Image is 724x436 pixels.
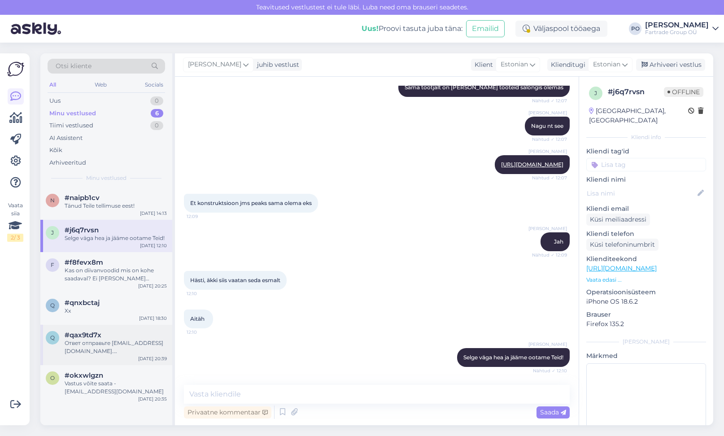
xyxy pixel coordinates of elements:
span: [PERSON_NAME] [528,109,567,116]
div: Klienditugi [547,60,585,70]
span: #j6q7rvsn [65,226,99,234]
span: q [50,302,55,309]
span: Jah [554,238,563,245]
span: j [51,229,54,236]
div: Privaatne kommentaar [184,406,271,419]
div: 6 [151,109,163,118]
button: Emailid [466,20,505,37]
div: [DATE] 14:13 [140,210,167,217]
div: [DATE] 20:39 [138,355,167,362]
span: #naipb1cv [65,194,100,202]
span: Saada [540,408,566,416]
div: 2 / 3 [7,234,23,242]
div: # j6q7rvsn [608,87,664,97]
div: Uus [49,96,61,105]
div: Xx [65,307,167,315]
span: #f8fevx8m [65,258,103,266]
input: Lisa tag [586,158,706,171]
span: n [50,197,55,204]
span: o [50,375,55,381]
span: [PERSON_NAME] [528,341,567,348]
div: Arhiveeri vestlus [636,59,705,71]
div: Ответ отправьте [EMAIL_ADDRESS][DOMAIN_NAME]. [GEOGRAPHIC_DATA] [65,339,167,355]
span: Hästi, äkki siis vaatan seda esmalt [190,277,280,283]
span: Nähtud ✓ 12:07 [532,174,567,181]
div: Vastus võite saata - [EMAIL_ADDRESS][DOMAIN_NAME] [65,379,167,396]
div: 0 [150,121,163,130]
span: [PERSON_NAME] [528,225,567,232]
a: [URL][DOMAIN_NAME] [586,264,657,272]
span: Estonian [501,60,528,70]
p: Kliendi email [586,204,706,214]
span: #qax9td7x [65,331,101,339]
div: [PERSON_NAME] [645,22,709,29]
div: Väljaspool tööaega [515,21,607,37]
div: Fartrade Group OÜ [645,29,709,36]
span: Et konstruktsioon jms peaks sama olema eks [190,200,312,206]
div: [GEOGRAPHIC_DATA], [GEOGRAPHIC_DATA] [589,106,688,125]
span: Nähtud ✓ 12:07 [532,136,567,143]
p: Märkmed [586,351,706,361]
span: Selge väga hea ja jääme ootame Teid! [463,354,563,361]
span: 12:10 [187,290,220,297]
div: Arhiveeritud [49,158,86,167]
div: Tänud Teile tellimuse eest! [65,202,167,210]
span: q [50,334,55,341]
div: Selge väga hea ja jääme ootame Teid! [65,234,167,242]
span: Nähtud ✓ 12:07 [532,97,567,104]
div: Klient [471,60,493,70]
p: Klienditeekond [586,254,706,264]
div: Web [93,79,109,91]
div: Proovi tasuta juba täna: [362,23,462,34]
span: [PERSON_NAME] [528,148,567,155]
div: All [48,79,58,91]
a: [URL][DOMAIN_NAME] [501,161,563,168]
p: Brauser [586,310,706,319]
div: Küsi meiliaadressi [586,214,650,226]
a: [PERSON_NAME]Fartrade Group OÜ [645,22,719,36]
p: Kliendi telefon [586,229,706,239]
div: [DATE] 18:30 [139,315,167,322]
span: #qnxbctaj [65,299,100,307]
div: juhib vestlust [253,60,299,70]
div: [DATE] 20:25 [138,283,167,289]
span: Offline [664,87,703,97]
div: Socials [143,79,165,91]
div: [PERSON_NAME] [586,338,706,346]
div: Kas on diivanvoodid mis on kohe saadaval? Ei [PERSON_NAME] oodata, et [PERSON_NAME]? Kirjutage pa... [65,266,167,283]
span: [PERSON_NAME] [188,60,241,70]
span: #okxwlgzn [65,371,103,379]
span: Otsi kliente [56,61,92,71]
p: Kliendi tag'id [586,147,706,156]
div: 0 [150,96,163,105]
input: Lisa nimi [587,188,696,198]
div: [DATE] 12:10 [140,242,167,249]
p: Firefox 135.2 [586,319,706,329]
div: AI Assistent [49,134,83,143]
div: Tiimi vestlused [49,121,93,130]
span: Nähtud ✓ 12:10 [533,367,567,374]
p: Kliendi nimi [586,175,706,184]
img: Askly Logo [7,61,24,78]
div: PO [629,22,641,35]
span: 12:10 [187,329,220,336]
div: Küsi telefoninumbrit [586,239,659,251]
div: Kõik [49,146,62,155]
p: iPhone OS 18.6.2 [586,297,706,306]
div: Minu vestlused [49,109,96,118]
div: [DATE] 20:35 [138,396,167,402]
p: Operatsioonisüsteem [586,288,706,297]
span: Minu vestlused [86,174,126,182]
b: Uus! [362,24,379,33]
span: Aitäh [190,315,205,322]
div: Vaata siia [7,201,23,242]
span: Sama tootjalt on [PERSON_NAME] tooteid salongis olemas [405,84,563,91]
span: Estonian [593,60,620,70]
span: 12:09 [187,213,220,220]
div: Kliendi info [586,133,706,141]
p: Vaata edasi ... [586,276,706,284]
span: Nähtud ✓ 12:09 [532,252,567,258]
span: f [51,262,54,268]
span: j [594,90,597,96]
span: Nagu nt see [531,122,563,129]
